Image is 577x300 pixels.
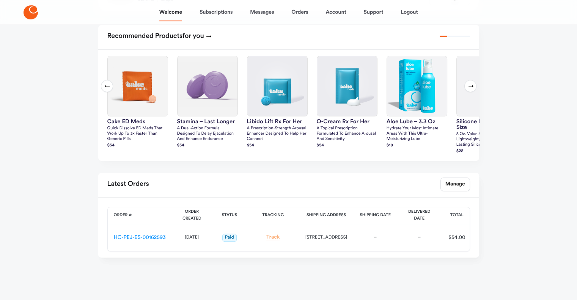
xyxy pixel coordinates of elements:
[108,56,168,116] img: Cake ED Meds
[387,56,447,149] a: Aloe Lube – 3.3 ozAloe Lube – 3.3 ozHydrate your most intimate areas with this ultra-moisturizing...
[266,234,280,240] a: Track
[387,126,447,142] p: Hydrate your most intimate areas with this ultra-moisturizing lube
[177,126,238,142] p: A dual-action formula designed to delay ejaculation and enhance endurance
[107,126,168,142] p: Quick dissolve ED Meds that work up to 3x faster than generic pills
[441,207,472,224] th: Total
[247,119,308,124] h3: Libido Lift Rx For Her
[107,56,168,149] a: Cake ED MedsCake ED MedsQuick dissolve ED Meds that work up to 3x faster than generic pills$54
[178,56,237,116] img: Stamina – Last Longer
[107,177,149,191] h2: Latest Orders
[325,3,346,21] a: Account
[247,143,254,148] strong: $ 54
[108,207,172,224] th: Order #
[222,234,237,242] span: Paid
[397,207,441,224] th: Delivered Date
[444,234,470,241] div: $54.00
[177,119,238,124] h3: Stamina – Last Longer
[403,234,435,241] div: –
[305,234,347,241] div: [STREET_ADDRESS]
[317,126,377,142] p: A topical prescription formulated to enhance arousal and sensitivity
[353,207,397,224] th: Shipping Date
[387,119,447,124] h3: Aloe Lube – 3.3 oz
[247,56,308,149] a: Libido Lift Rx For HerLibido Lift Rx For HerA prescription-strength arousal enhancer designed to ...
[456,119,517,130] h3: silicone lube – value size
[291,3,308,21] a: Orders
[107,119,168,124] h3: Cake ED Meds
[107,143,115,148] strong: $ 54
[457,56,517,116] img: silicone lube – value size
[247,56,307,116] img: Libido Lift Rx For Her
[172,207,212,224] th: Order Created
[363,3,383,21] a: Support
[247,126,308,142] p: A prescription-strength arousal enhancer designed to help her connect
[456,149,464,153] strong: $ 22
[299,207,353,224] th: Shipping Address
[387,143,393,148] strong: $ 18
[250,3,274,21] a: Messages
[200,3,233,21] a: Subscriptions
[317,56,377,116] img: O-Cream Rx for Her
[247,207,299,224] th: Tracking
[159,3,182,21] a: Welcome
[401,3,418,21] a: Logout
[114,235,166,240] a: HC-PEJ-ES-00162593
[317,143,324,148] strong: $ 54
[177,56,238,149] a: Stamina – Last LongerStamina – Last LongerA dual-action formula designed to delay ejaculation and...
[178,234,206,241] div: [DATE]
[177,143,184,148] strong: $ 54
[212,207,247,224] th: Status
[107,30,212,43] h2: Recommended Products
[317,56,377,149] a: O-Cream Rx for HerO-Cream Rx for HerA topical prescription formulated to enhance arousal and sens...
[359,234,391,241] div: –
[440,177,470,191] a: Manage
[387,56,447,116] img: Aloe Lube – 3.3 oz
[456,56,517,155] a: silicone lube – value sizesilicone lube – value size8 oz. Value size ultra lightweight, extremely...
[456,132,517,148] p: 8 oz. Value size ultra lightweight, extremely long-lasting silicone formula
[317,119,377,124] h3: O-Cream Rx for Her
[182,33,204,39] span: for you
